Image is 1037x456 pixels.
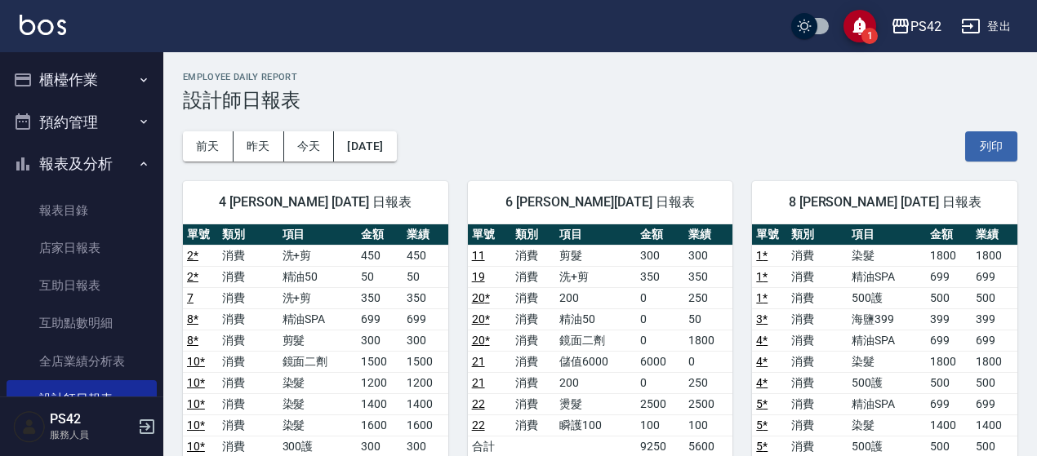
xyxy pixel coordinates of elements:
td: 消費 [511,372,555,393]
td: 消費 [511,414,555,436]
button: save [843,10,876,42]
td: 50 [357,266,403,287]
th: 金額 [926,224,972,246]
a: 22 [472,397,485,410]
button: 昨天 [234,131,284,162]
td: 染髮 [848,351,926,372]
td: 染髮 [278,393,357,414]
td: 2500 [684,393,732,414]
td: 消費 [218,330,278,351]
td: 消費 [218,266,278,287]
button: 櫃檯作業 [7,59,157,101]
th: 單號 [468,224,512,246]
td: 1800 [972,245,1017,266]
td: 350 [357,287,403,308]
th: 業績 [684,224,732,246]
button: 報表及分析 [7,143,157,185]
td: 1400 [403,393,448,414]
td: 6000 [636,351,684,372]
td: 消費 [511,266,555,287]
td: 染髮 [848,245,926,266]
td: 消費 [218,393,278,414]
td: 200 [555,372,636,393]
img: Person [13,410,46,443]
td: 消費 [787,308,848,330]
td: 消費 [511,287,555,308]
a: 互助點數明細 [7,304,157,342]
td: 1800 [684,330,732,351]
h2: Employee Daily Report [183,72,1017,82]
td: 699 [403,308,448,330]
td: 699 [926,393,972,414]
button: 預約管理 [7,101,157,144]
th: 金額 [357,224,403,246]
td: 精油50 [278,266,357,287]
td: 399 [926,308,972,330]
td: 消費 [787,287,848,308]
a: 21 [472,355,485,368]
td: 300 [636,245,684,266]
td: 300 [684,245,732,266]
td: 1800 [926,351,972,372]
td: 消費 [787,372,848,393]
td: 1400 [357,393,403,414]
td: 250 [684,287,732,308]
td: 精油SPA [848,266,926,287]
td: 350 [684,266,732,287]
td: 消費 [511,351,555,372]
td: 染髮 [278,372,357,393]
th: 項目 [555,224,636,246]
th: 項目 [278,224,357,246]
td: 消費 [787,245,848,266]
div: PS42 [910,16,941,37]
td: 消費 [218,372,278,393]
th: 項目 [848,224,926,246]
a: 11 [472,249,485,262]
td: 300 [357,330,403,351]
td: 精油SPA [848,393,926,414]
td: 染髮 [278,414,357,436]
a: 設計師日報表 [7,380,157,418]
td: 500 [972,287,1017,308]
td: 海鹽399 [848,308,926,330]
td: 消費 [787,351,848,372]
td: 消費 [218,245,278,266]
td: 1200 [403,372,448,393]
th: 類別 [218,224,278,246]
h5: PS42 [50,411,133,427]
td: 1800 [926,245,972,266]
td: 染髮 [848,414,926,436]
td: 250 [684,372,732,393]
a: 店家日報表 [7,229,157,267]
button: 列印 [965,131,1017,162]
td: 450 [403,245,448,266]
button: 今天 [284,131,335,162]
td: 450 [357,245,403,266]
th: 業績 [403,224,448,246]
td: 300 [403,330,448,351]
td: 精油50 [555,308,636,330]
td: 50 [403,266,448,287]
td: 0 [636,372,684,393]
td: 消費 [787,330,848,351]
td: 500護 [848,287,926,308]
td: 儲值6000 [555,351,636,372]
td: 100 [636,414,684,436]
td: 500 [926,372,972,393]
button: 前天 [183,131,234,162]
td: 399 [972,308,1017,330]
a: 7 [187,291,194,304]
td: 0 [636,308,684,330]
a: 報表目錄 [7,192,157,229]
td: 洗+剪 [278,245,357,266]
span: 1 [861,28,878,44]
a: 全店業績分析表 [7,343,157,380]
td: 燙髮 [555,393,636,414]
td: 699 [972,330,1017,351]
td: 500 [972,372,1017,393]
span: 6 [PERSON_NAME][DATE] 日報表 [487,194,714,210]
td: 消費 [218,414,278,436]
td: 消費 [218,287,278,308]
a: 互助日報表 [7,267,157,304]
td: 1600 [403,414,448,436]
